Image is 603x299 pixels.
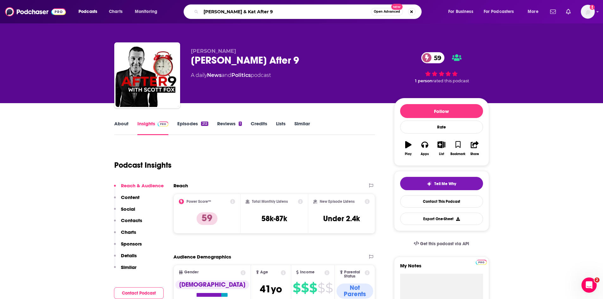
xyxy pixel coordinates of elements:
[439,152,444,156] div: List
[201,7,371,17] input: Search podcasts, credits, & more...
[261,214,287,223] h3: 58k-87k
[444,7,481,17] button: open menu
[432,78,469,83] span: rated this podcast
[276,121,286,135] a: Lists
[217,121,242,135] a: Reviews1
[480,7,523,17] button: open menu
[448,7,473,16] span: For Business
[114,183,164,194] button: Reach & Audience
[116,44,179,107] img: Scott Fox After 9
[293,283,300,293] span: $
[114,229,136,241] button: Charts
[317,283,325,293] span: $
[434,181,456,186] span: Tell Me Why
[74,7,105,17] button: open menu
[158,121,169,127] img: Podchaser Pro
[114,217,142,229] button: Contacts
[121,229,136,235] p: Charts
[476,259,487,265] a: Pro website
[114,241,142,252] button: Sponsors
[121,217,142,223] p: Contacts
[344,270,364,278] span: Parental Status
[594,277,600,283] span: 2
[450,152,465,156] div: Bookmark
[175,280,249,289] div: [DEMOGRAPHIC_DATA]
[251,121,267,135] a: Credits
[79,7,97,16] span: Podcasts
[300,270,315,274] span: Income
[476,260,487,265] img: Podchaser Pro
[548,6,558,17] a: Show notifications dropdown
[421,152,429,156] div: Apps
[400,137,417,160] button: Play
[173,183,188,189] h2: Reach
[191,48,236,54] span: [PERSON_NAME]
[409,236,474,252] a: Get this podcast via API
[114,160,172,170] h1: Podcast Insights
[177,121,208,135] a: Episodes212
[581,277,597,293] iframe: Intercom live chat
[523,7,546,17] button: open menu
[114,264,136,276] button: Similar
[114,121,129,135] a: About
[563,6,573,17] a: Show notifications dropdown
[191,72,271,79] div: A daily podcast
[239,121,242,126] div: 1
[528,7,538,16] span: More
[186,199,211,204] h2: Power Score™
[400,195,483,208] a: Contact This Podcast
[137,121,169,135] a: InsightsPodchaser Pro
[114,194,140,206] button: Content
[121,206,135,212] p: Social
[184,270,198,274] span: Gender
[391,4,403,10] span: New
[121,241,142,247] p: Sponsors
[336,283,374,299] div: Not Parents
[420,241,469,246] span: Get this podcast via API
[130,7,166,17] button: open menu
[450,137,466,160] button: Bookmark
[109,7,122,16] span: Charts
[201,121,208,126] div: 212
[484,7,514,16] span: For Podcasters
[371,8,403,16] button: Open AdvancedNew
[197,212,217,225] p: 59
[5,6,66,18] img: Podchaser - Follow, Share and Rate Podcasts
[433,137,449,160] button: List
[105,7,126,17] a: Charts
[400,263,483,274] label: My Notes
[400,121,483,134] div: Rate
[417,137,433,160] button: Apps
[260,283,282,295] span: 41 yo
[190,4,428,19] div: Search podcasts, credits, & more...
[428,52,444,63] span: 59
[590,5,595,10] svg: Add a profile image
[400,213,483,225] button: Export One-Sheet
[581,5,595,19] img: User Profile
[427,181,432,186] img: tell me why sparkle
[207,72,222,78] a: News
[294,121,310,135] a: Similar
[405,152,411,156] div: Play
[121,183,164,189] p: Reach & Audience
[114,206,135,218] button: Social
[135,7,157,16] span: Monitoring
[470,152,479,156] div: Share
[581,5,595,19] span: Logged in as WesBurdett
[323,214,360,223] h3: Under 2.4k
[121,264,136,270] p: Similar
[320,199,355,204] h2: New Episode Listens
[581,5,595,19] button: Show profile menu
[421,52,444,63] a: 59
[252,199,288,204] h2: Total Monthly Listens
[231,72,251,78] a: Politics
[400,177,483,190] button: tell me why sparkleTell Me Why
[301,283,309,293] span: $
[114,287,164,299] button: Contact Podcast
[374,10,400,13] span: Open Advanced
[415,78,432,83] span: 1 person
[222,72,231,78] span: and
[466,137,483,160] button: Share
[121,252,137,259] p: Details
